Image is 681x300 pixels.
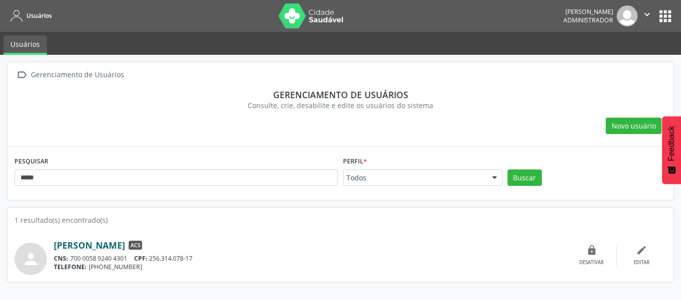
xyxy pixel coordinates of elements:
[662,116,681,184] button: Feedback - Mostrar pesquisa
[14,215,667,225] div: 1 resultado(s) encontrado(s)
[26,11,52,20] span: Usuários
[54,263,567,271] div: [PHONE_NUMBER]
[22,250,40,268] i: person
[14,154,48,169] label: PESQUISAR
[21,100,660,111] div: Consulte, crie, desabilite e edite os usuários do sistema
[634,259,650,266] div: Editar
[54,240,125,251] a: [PERSON_NAME]
[346,173,482,183] span: Todos
[579,259,604,266] div: Desativar
[642,9,653,20] i: 
[563,16,613,24] span: Administrador
[7,7,52,24] a: Usuários
[14,68,29,82] i: 
[129,241,142,250] span: ACS
[21,89,660,100] div: Gerenciamento de usuários
[54,254,68,263] span: CNS:
[617,5,638,26] img: img
[54,263,87,271] span: TELEFONE:
[54,254,567,263] div: 700 0058 9240 4301 256.314.078-17
[657,7,674,25] button: apps
[638,5,657,26] button: 
[636,245,647,256] i: edit
[3,35,47,55] a: Usuários
[667,126,676,161] span: Feedback
[29,68,126,82] div: Gerenciamento de Usuários
[343,154,367,169] label: Perfil
[612,121,656,131] span: Novo usuário
[586,245,597,256] i: lock
[563,7,613,16] div: [PERSON_NAME]
[14,68,126,82] a:  Gerenciamento de Usuários
[134,254,148,263] span: CPF:
[606,118,662,135] button: Novo usuário
[508,169,542,186] button: Buscar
